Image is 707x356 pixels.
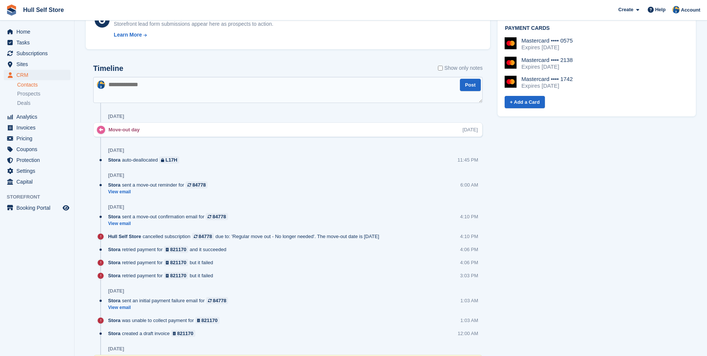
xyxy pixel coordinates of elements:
[4,155,70,165] a: menu
[460,181,478,188] div: 6:00 AM
[16,112,61,122] span: Analytics
[201,317,217,324] div: 821170
[672,6,680,13] img: Hull Self Store
[20,4,67,16] a: Hull Self Store
[159,156,179,163] a: L17H
[164,272,188,279] a: 821170
[192,233,214,240] a: 84778
[108,172,124,178] div: [DATE]
[108,204,124,210] div: [DATE]
[4,144,70,154] a: menu
[7,193,74,201] span: Storefront
[108,246,230,253] div: retried payment for and it succeeded
[4,48,70,59] a: menu
[17,90,40,97] span: Prospects
[108,126,143,133] div: Move-out day
[108,181,211,188] div: sent a move-out reminder for
[108,330,199,337] div: created a draft invoice
[97,81,105,89] img: Hull Self Store
[206,213,228,220] a: 84778
[521,82,573,89] div: Expires [DATE]
[108,181,120,188] span: Stora
[17,81,70,88] a: Contacts
[505,25,688,31] h2: Payment cards
[108,288,124,294] div: [DATE]
[521,76,573,82] div: Mastercard •••• 1742
[4,59,70,69] a: menu
[108,156,183,163] div: auto-deallocated
[457,156,478,163] div: 11:45 PM
[108,189,211,195] a: View email
[108,272,120,279] span: Stora
[108,213,120,220] span: Stora
[460,317,478,324] div: 1:03 AM
[114,31,142,39] div: Learn More
[460,259,478,266] div: 4:06 PM
[438,64,483,72] label: Show only notes
[4,203,70,213] a: menu
[61,203,70,212] a: Preview store
[93,64,123,73] h2: Timeline
[170,272,186,279] div: 821170
[655,6,666,13] span: Help
[460,246,478,253] div: 4:06 PM
[681,6,700,14] span: Account
[177,330,193,337] div: 821170
[108,330,120,337] span: Stora
[164,246,188,253] a: 821170
[108,233,141,240] span: Hull Self Store
[16,133,61,144] span: Pricing
[521,37,573,44] div: Mastercard •••• 0575
[16,177,61,187] span: Capital
[460,213,478,220] div: 4:10 PM
[170,259,186,266] div: 821170
[114,20,273,28] div: Storefront lead form submissions appear here as prospects to action.
[212,213,226,220] div: 84778
[164,259,188,266] a: 821170
[108,317,120,324] span: Stora
[460,272,478,279] div: 3:03 PM
[4,112,70,122] a: menu
[521,63,573,70] div: Expires [DATE]
[108,346,124,352] div: [DATE]
[463,126,478,133] div: [DATE]
[17,90,70,98] a: Prospects
[170,246,186,253] div: 821170
[4,177,70,187] a: menu
[16,48,61,59] span: Subscriptions
[165,156,177,163] div: L17H
[6,4,17,16] img: stora-icon-8386f47178a22dfd0bd8f6a31ec36ba5ce8667c1dd55bd0f319d3a0aa187defe.svg
[16,59,61,69] span: Sites
[171,330,195,337] a: 821170
[108,259,120,266] span: Stora
[108,259,217,266] div: retried payment for but it failed
[618,6,633,13] span: Create
[16,37,61,48] span: Tasks
[114,31,273,39] a: Learn More
[4,122,70,133] a: menu
[4,133,70,144] a: menu
[108,305,232,311] a: View email
[4,37,70,48] a: menu
[521,57,573,63] div: Mastercard •••• 2138
[460,79,481,91] button: Post
[16,26,61,37] span: Home
[206,297,228,304] a: 84778
[108,297,232,304] div: sent an initial payment failure email for
[108,272,217,279] div: retried payment for but it failed
[186,181,208,188] a: 84778
[192,181,206,188] div: 84778
[108,113,124,119] div: [DATE]
[438,64,443,72] input: Show only notes
[16,166,61,176] span: Settings
[505,57,517,69] img: Mastercard Logo
[505,37,517,49] img: Mastercard Logo
[521,44,573,51] div: Expires [DATE]
[458,330,478,337] div: 12:00 AM
[16,70,61,80] span: CRM
[16,122,61,133] span: Invoices
[4,70,70,80] a: menu
[16,144,61,154] span: Coupons
[108,297,120,304] span: Stora
[16,203,61,213] span: Booking Portal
